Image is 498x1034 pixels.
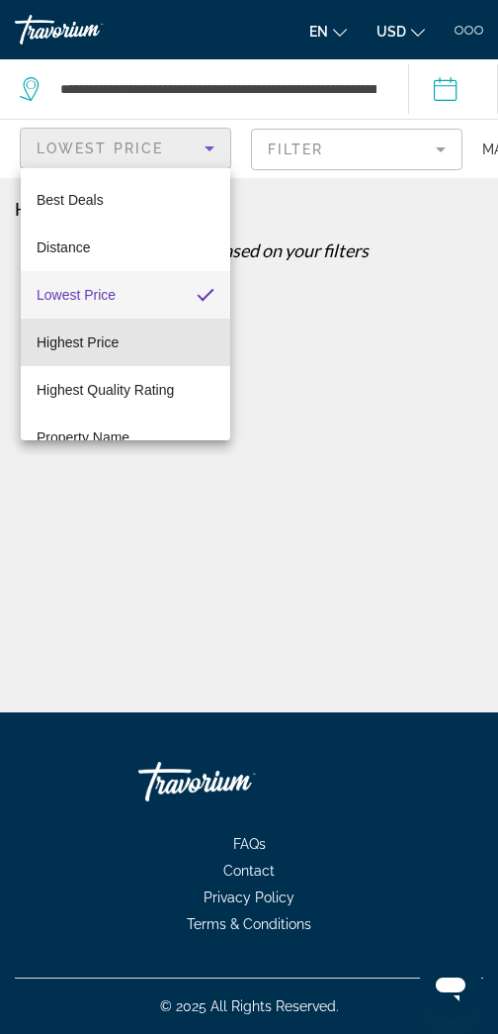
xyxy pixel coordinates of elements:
span: Highest Quality Rating [37,382,174,398]
span: Lowest Price [37,287,116,303]
span: Property Name [37,429,129,445]
span: Distance [37,239,90,255]
iframe: Button to launch messaging window [419,955,482,1018]
span: Highest Price [37,334,119,350]
div: Sort by [21,168,230,440]
span: Best Deals [37,192,104,208]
